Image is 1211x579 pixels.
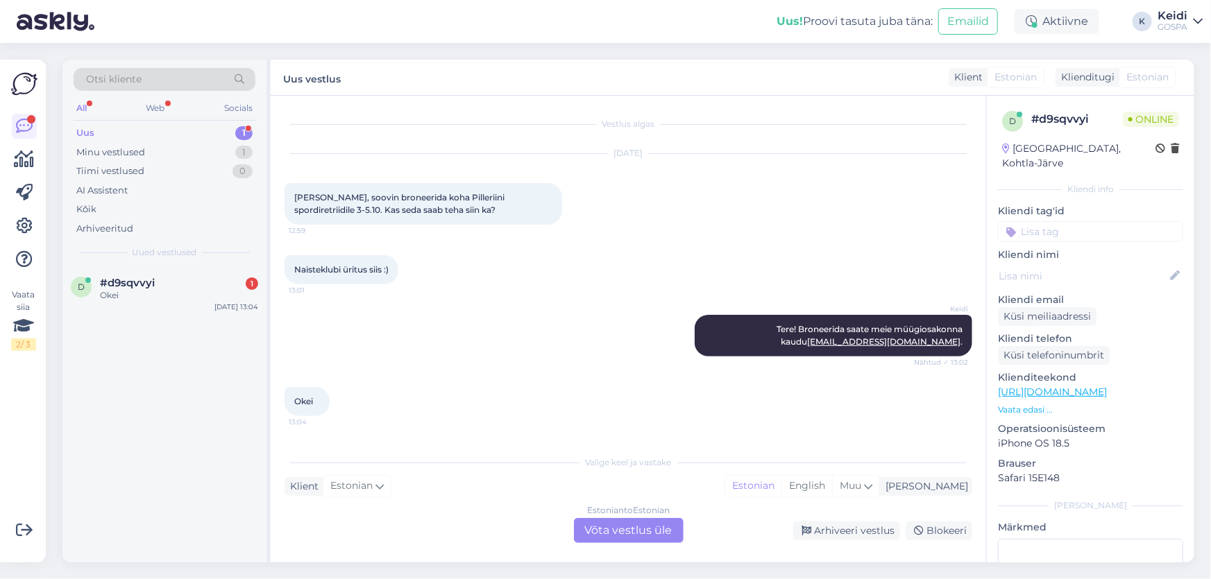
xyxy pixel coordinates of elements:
[11,338,36,351] div: 2 / 3
[998,183,1183,196] div: Kliendi info
[916,304,968,314] span: Keidi
[998,204,1183,218] p: Kliendi tag'id
[1133,12,1152,31] div: K
[574,518,684,543] div: Võta vestlus üle
[777,324,965,347] span: Tere! Broneerida saate meie müügiosakonna kaudu .
[1056,70,1115,85] div: Klienditugi
[289,285,341,295] span: 13:01
[998,436,1183,451] p: iPhone OS 18.5
[86,72,142,87] span: Otsi kliente
[235,126,253,140] div: 1
[998,370,1183,385] p: Klienditeekond
[78,282,85,292] span: d
[133,246,197,259] span: Uued vestlused
[232,164,253,178] div: 0
[11,71,37,97] img: Askly Logo
[994,70,1037,85] span: Estonian
[998,307,1096,326] div: Küsi meiliaadressi
[289,417,341,427] span: 13:04
[807,336,960,347] a: [EMAIL_ADDRESS][DOMAIN_NAME]
[998,471,1183,485] p: Safari 15E148
[76,222,133,236] div: Arhiveeritud
[998,293,1183,307] p: Kliendi email
[1031,111,1123,128] div: # d9sqvvyi
[283,68,341,87] label: Uus vestlus
[285,118,972,130] div: Vestlus algas
[777,15,803,28] b: Uus!
[100,289,258,302] div: Okei
[777,13,933,30] div: Proovi tasuta juba täna:
[587,504,670,517] div: Estonian to Estonian
[998,422,1183,436] p: Operatsioonisüsteem
[214,302,258,312] div: [DATE] 13:04
[998,331,1183,346] p: Kliendi telefon
[294,192,507,215] span: [PERSON_NAME], soovin broneerida koha Pilleriini spordiretriidile 3-5.10. Kas seda saab teha siin...
[1015,9,1099,34] div: Aktiivne
[1158,10,1203,33] a: KeidiGOSPA
[1002,141,1155,171] div: [GEOGRAPHIC_DATA], Kohtla-Järve
[998,520,1183,535] p: Märkmed
[246,277,258,290] div: 1
[781,476,832,496] div: English
[289,225,341,236] span: 12:59
[144,99,168,117] div: Web
[285,147,972,159] div: [DATE]
[330,478,373,494] span: Estonian
[1123,112,1179,127] span: Online
[1126,70,1169,85] span: Estonian
[998,386,1107,398] a: [URL][DOMAIN_NAME]
[840,479,861,492] span: Muu
[76,202,96,216] div: Kõik
[76,164,144,178] div: Tiimi vestlused
[294,264,389,275] span: Naisteklubi üritus siis :)
[235,146,253,159] div: 1
[998,346,1110,365] div: Küsi telefoninumbrit
[999,268,1167,284] input: Lisa nimi
[76,126,94,140] div: Uus
[1009,116,1016,126] span: d
[906,521,972,540] div: Blokeeri
[725,476,781,496] div: Estonian
[914,357,968,368] span: Nähtud ✓ 13:02
[880,479,968,494] div: [PERSON_NAME]
[285,479,319,494] div: Klient
[294,396,313,406] span: Okei
[949,70,983,85] div: Klient
[11,288,36,351] div: Vaata siia
[76,184,128,198] div: AI Assistent
[285,456,972,469] div: Valige keel ja vastake
[938,8,998,35] button: Emailid
[1158,10,1187,21] div: Keidi
[74,99,90,117] div: All
[998,248,1183,262] p: Kliendi nimi
[100,277,155,289] span: #d9sqvvyi
[998,499,1183,512] div: [PERSON_NAME]
[998,221,1183,242] input: Lisa tag
[221,99,255,117] div: Socials
[76,146,145,159] div: Minu vestlused
[998,456,1183,471] p: Brauser
[998,404,1183,416] p: Vaata edasi ...
[793,521,900,540] div: Arhiveeri vestlus
[1158,21,1187,33] div: GOSPA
